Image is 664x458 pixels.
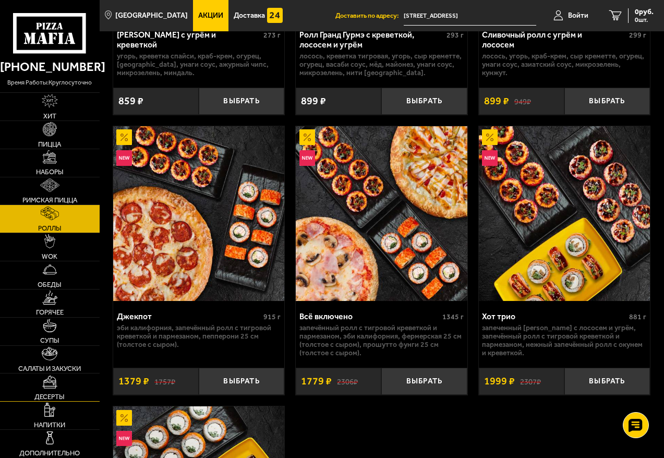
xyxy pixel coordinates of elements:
span: Римская пицца [22,197,77,203]
span: Горячее [36,309,64,316]
s: 1757 ₽ [154,377,175,386]
span: Хит [43,113,56,119]
div: Хот трио [482,311,626,321]
span: 859 ₽ [118,96,143,106]
p: Запечённый ролл с тигровой креветкой и пармезаном, Эби Калифорния, Фермерская 25 см (толстое с сы... [299,324,464,357]
p: лосось, угорь, краб-крем, Сыр креметте, огурец, унаги соус, азиатский соус, микрозелень, кунжут. [482,52,646,77]
span: Акции [198,12,223,19]
input: Ваш адрес доставки [404,6,537,26]
span: 1779 ₽ [301,376,332,387]
span: 1999 ₽ [484,376,515,387]
a: АкционныйНовинкаДжекпот [113,126,285,301]
span: Пицца [38,141,61,148]
span: Обеды [38,281,62,288]
span: Дополнительно [19,450,80,456]
img: Новинка [116,431,132,447]
span: Доставить по адресу: [335,13,404,19]
button: Выбрать [381,88,467,115]
span: Десерты [34,393,65,400]
span: 293 г [446,31,464,40]
img: Акционный [482,129,498,145]
span: Салаты и закуски [18,365,81,372]
img: Акционный [299,129,315,145]
s: 2307 ₽ [520,377,541,386]
span: Роллы [38,225,62,232]
div: Всё включено [299,311,440,321]
span: 1345 г [442,312,464,321]
p: Запеченный [PERSON_NAME] с лососем и угрём, Запечённый ролл с тигровой креветкой и пармезаном, Не... [482,324,646,357]
div: Ролл Гранд Гурмэ с креветкой, лососем и угрём [299,30,444,50]
img: Хот трио [479,126,650,301]
button: Выбрать [199,88,284,115]
img: Всё включено [296,126,467,301]
span: [GEOGRAPHIC_DATA] [115,12,188,19]
span: 0 шт. [635,17,654,23]
span: WOK [42,253,57,260]
div: Сливочный ролл с угрём и лососем [482,30,626,50]
span: 273 г [263,31,281,40]
s: 2306 ₽ [337,377,358,386]
span: 1379 ₽ [118,376,149,387]
p: лосось, креветка тигровая, угорь, Сыр креметте, огурец, васаби соус, мёд, майонез, унаги соус, ми... [299,52,464,77]
a: АкционныйНовинкаХот трио [479,126,650,301]
img: Акционный [116,129,132,145]
span: Доставка [234,12,265,19]
span: Наборы [36,168,64,175]
span: 299 г [629,31,646,40]
span: 915 г [263,312,281,321]
img: Новинка [482,150,498,166]
img: Новинка [299,150,315,166]
button: Выбрать [199,368,284,395]
span: Супы [40,337,59,344]
div: [PERSON_NAME] с угрём и креветкой [117,30,261,50]
p: Эби Калифорния, Запечённый ролл с тигровой креветкой и пармезаном, Пепперони 25 см (толстое с сыр... [117,324,281,349]
div: Джекпот [117,311,261,321]
span: 899 ₽ [484,96,509,106]
img: Джекпот [113,126,285,301]
span: 0 руб. [635,8,654,16]
img: Акционный [116,410,132,426]
button: Выбрать [564,88,650,115]
span: 899 ₽ [301,96,326,106]
span: Войти [568,12,588,19]
span: Напитки [34,421,65,428]
span: 881 г [629,312,646,321]
img: 15daf4d41897b9f0e9f617042186c801.svg [267,8,283,23]
img: Новинка [116,150,132,166]
p: угорь, креветка спайси, краб-крем, огурец, [GEOGRAPHIC_DATA], унаги соус, ажурный чипс, микрозеле... [117,52,281,77]
button: Выбрать [381,368,467,395]
s: 949 ₽ [514,97,531,106]
a: АкционныйНовинкаВсё включено [296,126,467,301]
button: Выбрать [564,368,650,395]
